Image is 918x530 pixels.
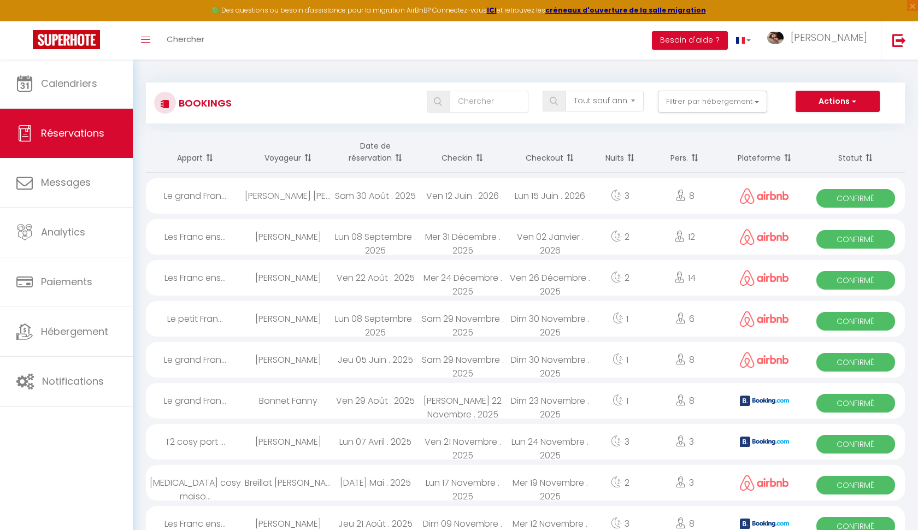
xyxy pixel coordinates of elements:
th: Sort by status [806,132,905,173]
a: ... [PERSON_NAME] [759,21,881,60]
button: Actions [796,91,880,113]
span: Chercher [167,33,204,45]
span: [PERSON_NAME] [791,31,867,44]
span: Réservations [41,126,104,140]
th: Sort by people [647,132,723,173]
th: Sort by checkin [419,132,507,173]
th: Sort by channel [723,132,807,173]
a: Chercher [158,21,213,60]
span: Hébergement [41,325,108,338]
span: Paiements [41,275,92,288]
span: Messages [41,175,91,189]
th: Sort by nights [594,132,647,173]
th: Sort by checkout [507,132,594,173]
button: Besoin d'aide ? [652,31,728,50]
img: ... [767,32,784,44]
input: Chercher [450,91,528,113]
a: ICI [487,5,497,15]
h3: Bookings [176,91,232,115]
span: Calendriers [41,76,97,90]
a: créneaux d'ouverture de la salle migration [545,5,706,15]
th: Sort by rentals [146,132,245,173]
button: Ouvrir le widget de chat LiveChat [9,4,42,37]
th: Sort by booking date [332,132,419,173]
span: Notifications [42,374,104,388]
span: Analytics [41,225,85,239]
img: logout [892,33,906,47]
button: Filtrer par hébergement [658,91,767,113]
th: Sort by guest [245,132,332,173]
img: Super Booking [33,30,100,49]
